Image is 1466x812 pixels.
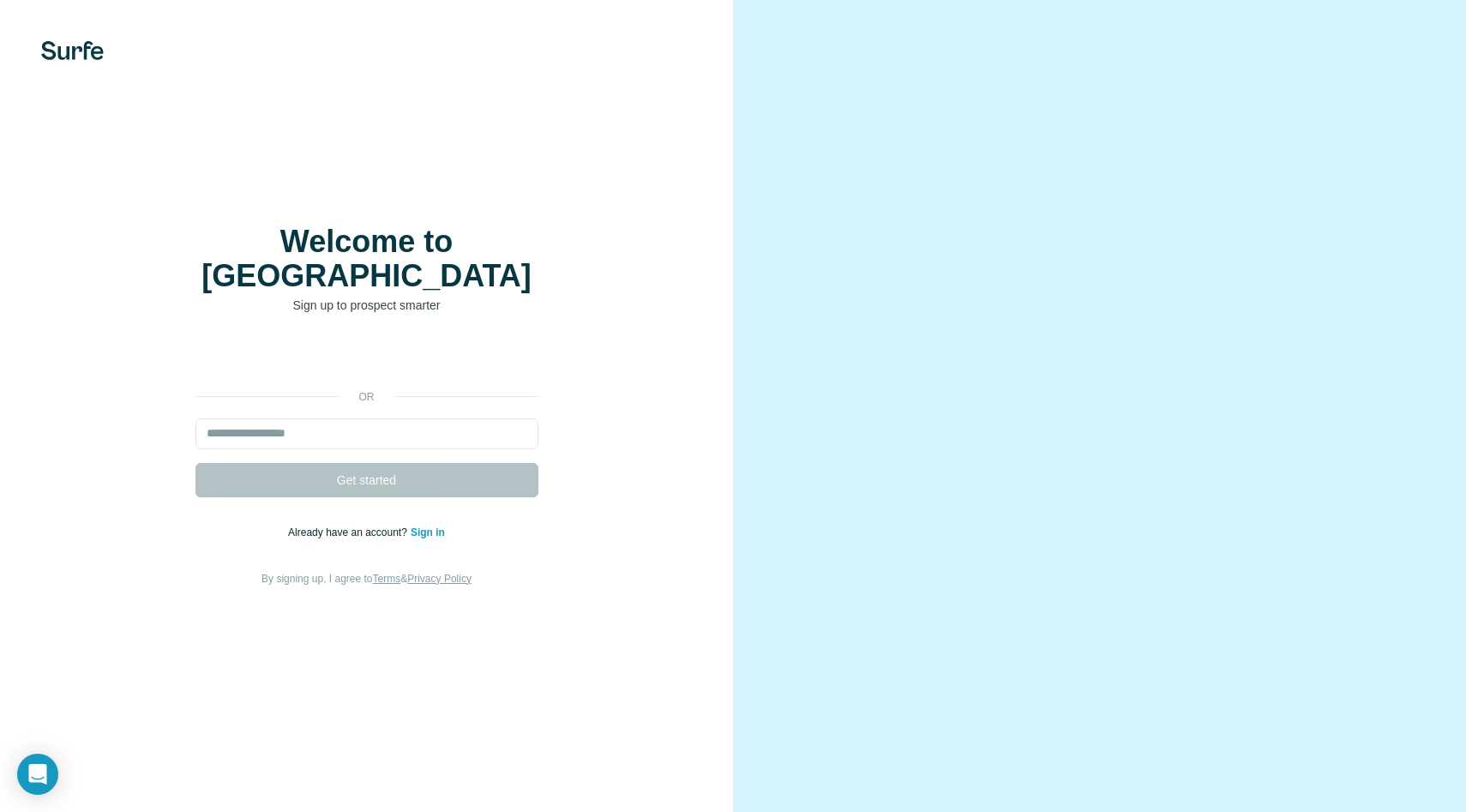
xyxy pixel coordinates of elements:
[195,297,538,314] p: Sign up to prospect smarter
[411,526,445,538] a: Sign in
[187,340,547,377] iframe: Sign in with Google Button
[17,754,58,795] div: Open Intercom Messenger
[288,526,411,538] span: Already have an account?
[339,389,394,405] p: or
[373,573,401,585] a: Terms
[261,573,472,585] span: By signing up, I agree to &
[407,573,472,585] a: Privacy Policy
[195,225,538,293] h1: Welcome to [GEOGRAPHIC_DATA]
[41,41,104,60] img: Surfe's logo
